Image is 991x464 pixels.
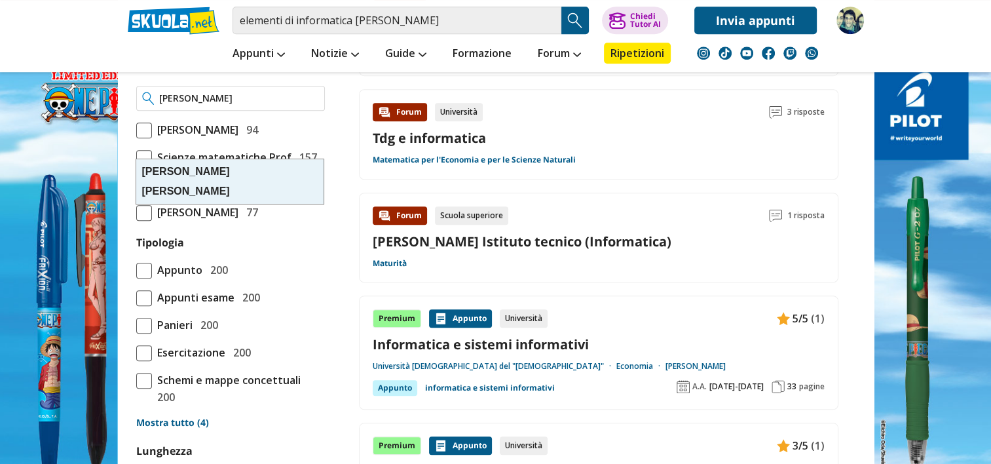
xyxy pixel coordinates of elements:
[429,436,492,455] div: Appunto
[195,317,218,334] span: 200
[152,261,202,279] span: Appunto
[373,436,421,455] div: Premium
[769,106,782,119] img: Commenti lettura
[719,47,732,60] img: tiktok
[233,7,561,34] input: Cerca appunti, riassunti o versioni
[142,92,155,105] img: Ricerca professore
[373,258,407,269] a: Maturità
[805,47,818,60] img: WhatsApp
[152,372,301,389] span: Schemi e mappe concettuali
[373,103,427,121] div: Forum
[449,43,515,66] a: Formazione
[373,361,616,372] a: Università [DEMOGRAPHIC_DATA] del "[DEMOGRAPHIC_DATA]"
[602,7,668,34] button: ChiediTutor AI
[709,381,764,392] span: [DATE]-[DATE]
[136,235,184,250] label: Tipologia
[787,381,796,392] span: 33
[308,43,362,66] a: Notizie
[152,389,175,406] span: 200
[141,185,229,197] strong: [PERSON_NAME]
[534,43,584,66] a: Forum
[434,312,447,325] img: Appunti contenuto
[793,310,808,327] span: 5/5
[141,166,229,177] strong: [PERSON_NAME]
[677,380,690,393] img: Anno accademico
[811,437,825,454] span: (1)
[783,47,796,60] img: twitch
[629,12,660,28] div: Chiedi Tutor AI
[205,261,228,279] span: 200
[799,381,825,392] span: pagine
[152,317,193,334] span: Panieri
[152,121,238,138] span: [PERSON_NAME]
[425,380,555,396] a: informatica e sistemi informativi
[229,43,288,66] a: Appunti
[152,204,238,221] span: [PERSON_NAME]
[378,209,391,222] img: Forum contenuto
[836,7,864,34] img: bitter
[373,336,825,353] a: Informatica e sistemi informativi
[373,233,671,250] a: [PERSON_NAME] Istituto tecnico (Informatica)
[378,106,391,119] img: Forum contenuto
[604,43,671,64] a: Ripetizioni
[769,209,782,222] img: Commenti lettura
[565,10,585,30] img: Cerca appunti, riassunti o versioni
[373,206,427,225] div: Forum
[373,309,421,328] div: Premium
[294,149,317,166] span: 157
[811,310,825,327] span: (1)
[136,444,193,458] label: Lunghezza
[435,206,508,225] div: Scuola superiore
[616,361,665,372] a: Economia
[777,312,790,325] img: Appunti contenuto
[787,206,825,225] span: 1 risposta
[241,121,258,138] span: 94
[665,361,726,372] a: [PERSON_NAME]
[762,47,775,60] img: facebook
[241,204,258,221] span: 77
[237,289,260,306] span: 200
[152,344,225,361] span: Esercitazione
[772,380,785,393] img: Pagine
[382,43,430,66] a: Guide
[429,309,492,328] div: Appunto
[500,436,548,455] div: Università
[787,103,825,121] span: 3 risposte
[152,149,291,166] span: Scienze matematiche Prof
[740,47,753,60] img: youtube
[373,380,417,396] div: Appunto
[777,439,790,452] img: Appunti contenuto
[435,103,483,121] div: Università
[159,92,318,105] input: Ricerca professore
[373,129,486,147] a: Tdg e informatica
[694,7,817,34] a: Invia appunti
[793,437,808,454] span: 3/5
[136,416,325,429] a: Mostra tutto (4)
[228,344,251,361] span: 200
[697,47,710,60] img: instagram
[152,289,234,306] span: Appunti esame
[561,7,589,34] button: Search Button
[434,439,447,452] img: Appunti contenuto
[373,155,576,165] a: Matematica per l'Economia e per le Scienze Naturali
[500,309,548,328] div: Università
[692,381,707,392] span: A.A.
